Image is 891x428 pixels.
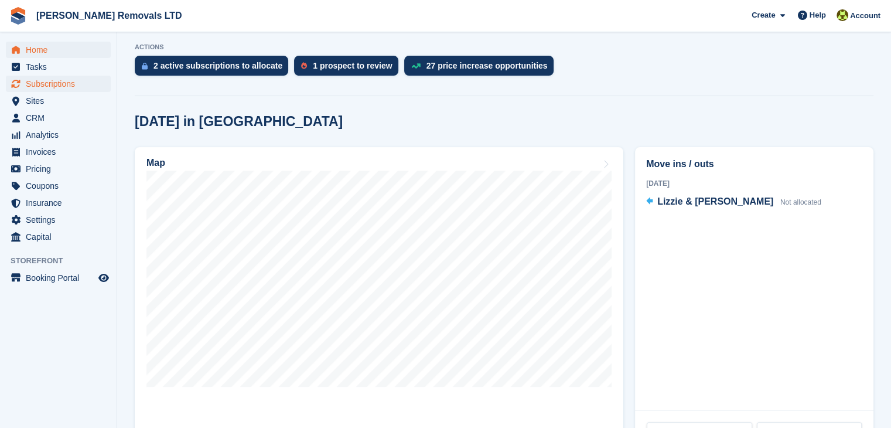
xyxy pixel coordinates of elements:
span: Home [26,42,96,58]
a: menu [6,229,111,245]
a: menu [6,144,111,160]
a: menu [6,178,111,194]
span: Invoices [26,144,96,160]
a: 27 price increase opportunities [404,56,559,81]
a: [PERSON_NAME] Removals LTD [32,6,187,25]
a: menu [6,127,111,143]
a: Lizzie & [PERSON_NAME] Not allocated [646,195,821,210]
a: menu [6,93,111,109]
a: menu [6,212,111,228]
span: Account [850,10,880,22]
div: [DATE] [646,178,862,189]
h2: Map [146,158,165,168]
span: Capital [26,229,96,245]
span: Help [810,9,826,21]
a: menu [6,270,111,286]
a: menu [6,42,111,58]
a: menu [6,59,111,75]
span: Sites [26,93,96,109]
p: ACTIONS [135,43,873,51]
span: Not allocated [780,198,821,206]
a: menu [6,110,111,126]
a: 1 prospect to review [294,56,404,81]
span: Storefront [11,255,117,267]
img: active_subscription_to_allocate_icon-d502201f5373d7db506a760aba3b589e785aa758c864c3986d89f69b8ff3... [142,62,148,70]
a: Preview store [97,271,111,285]
span: Lizzie & [PERSON_NAME] [657,196,773,206]
span: Subscriptions [26,76,96,92]
span: Pricing [26,161,96,177]
span: Coupons [26,178,96,194]
img: stora-icon-8386f47178a22dfd0bd8f6a31ec36ba5ce8667c1dd55bd0f319d3a0aa187defe.svg [9,7,27,25]
span: Create [752,9,775,21]
div: 2 active subscriptions to allocate [153,61,282,70]
a: 2 active subscriptions to allocate [135,56,294,81]
span: Settings [26,212,96,228]
h2: Move ins / outs [646,157,862,171]
span: Insurance [26,195,96,211]
a: menu [6,195,111,211]
img: prospect-51fa495bee0391a8d652442698ab0144808aea92771e9ea1ae160a38d050c398.svg [301,62,307,69]
span: Tasks [26,59,96,75]
a: menu [6,161,111,177]
span: CRM [26,110,96,126]
img: price_increase_opportunities-93ffe204e8149a01c8c9dc8f82e8f89637d9d84a8eef4429ea346261dce0b2c0.svg [411,63,421,69]
img: Sean Glenn [837,9,848,21]
div: 27 price increase opportunities [426,61,548,70]
span: Analytics [26,127,96,143]
h2: [DATE] in [GEOGRAPHIC_DATA] [135,114,343,130]
span: Booking Portal [26,270,96,286]
div: 1 prospect to review [313,61,392,70]
a: menu [6,76,111,92]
